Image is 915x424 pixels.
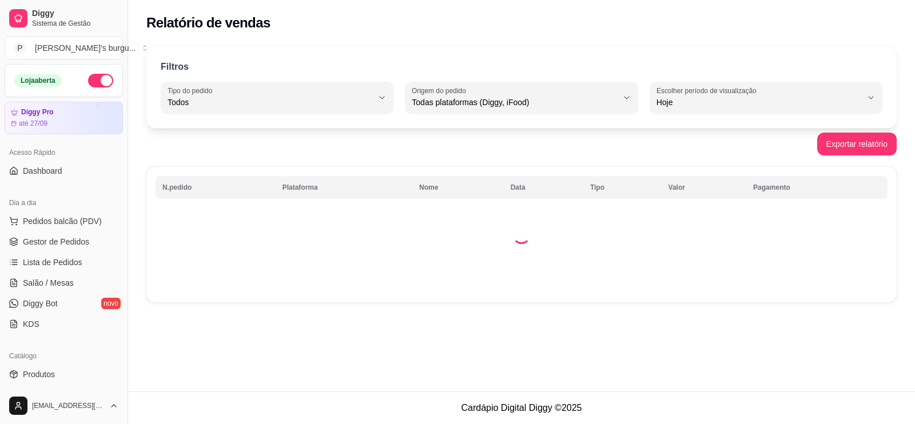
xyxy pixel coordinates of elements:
[23,369,55,380] span: Produtos
[5,315,123,333] a: KDS
[14,74,62,87] div: Loja aberta
[5,392,123,419] button: [EMAIL_ADDRESS][DOMAIN_NAME]
[14,42,26,54] span: P
[5,102,123,134] a: Diggy Proaté 27/09
[23,165,62,177] span: Dashboard
[412,86,470,95] label: Origem do pedido
[5,347,123,365] div: Catálogo
[5,365,123,383] a: Produtos
[5,274,123,292] a: Salão / Mesas
[817,133,897,155] button: Exportar relatório
[128,391,915,424] footer: Cardápio Digital Diggy © 2025
[657,97,862,108] span: Hoje
[412,97,617,108] span: Todas plataformas (Diggy, iFood)
[21,108,54,117] article: Diggy Pro
[5,386,123,404] a: Complementos
[5,253,123,271] a: Lista de Pedidos
[88,74,113,87] button: Alterar Status
[5,294,123,313] a: Diggy Botnovo
[650,82,882,114] button: Escolher período de visualizaçãoHoje
[23,215,102,227] span: Pedidos balcão (PDV)
[5,37,123,59] button: Select a team
[512,226,531,244] div: Loading
[5,233,123,251] a: Gestor de Pedidos
[405,82,638,114] button: Origem do pedidoTodas plataformas (Diggy, iFood)
[657,86,760,95] label: Escolher período de visualização
[23,277,74,289] span: Salão / Mesas
[23,298,58,309] span: Diggy Bot
[146,14,270,32] h2: Relatório de vendas
[5,212,123,230] button: Pedidos balcão (PDV)
[23,236,89,247] span: Gestor de Pedidos
[5,143,123,162] div: Acesso Rápido
[161,60,189,74] p: Filtros
[32,19,118,28] span: Sistema de Gestão
[32,9,118,19] span: Diggy
[32,401,105,410] span: [EMAIL_ADDRESS][DOMAIN_NAME]
[35,42,136,54] div: [PERSON_NAME]'s burgu ...
[19,119,47,128] article: até 27/09
[161,82,393,114] button: Tipo do pedidoTodos
[168,97,373,108] span: Todos
[23,257,82,268] span: Lista de Pedidos
[5,194,123,212] div: Dia a dia
[168,86,216,95] label: Tipo do pedido
[5,162,123,180] a: Dashboard
[23,318,39,330] span: KDS
[5,5,123,32] a: DiggySistema de Gestão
